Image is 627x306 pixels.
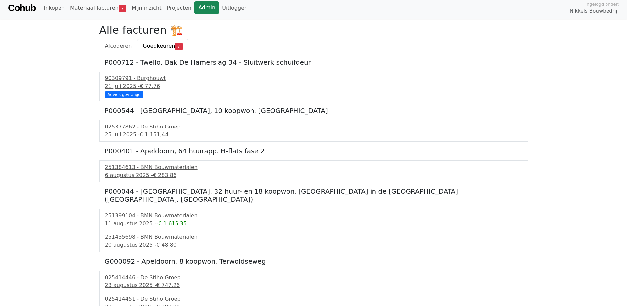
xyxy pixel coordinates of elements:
[105,58,523,66] h5: P000712 - Twello, Bak De Hamerslag 34 - Sluitwerk schuifdeur
[156,282,180,288] span: € 747,26
[105,274,522,289] a: 025414446 - De Stiho Groep23 augustus 2025 -€ 747,26
[105,187,523,203] h5: P000044 - [GEOGRAPHIC_DATA], 32 huur- en 18 koopwon. [GEOGRAPHIC_DATA] in de [GEOGRAPHIC_DATA] ([...
[156,220,187,227] span: -€ 1.615,35
[119,5,126,12] span: 7
[137,39,188,53] a: Goedkeuren7
[585,1,619,7] span: Ingelogd onder:
[41,1,67,15] a: Inkopen
[105,163,522,179] a: 251384613 - BMN Bouwmaterialen6 augustus 2025 -€ 283,86
[153,172,176,178] span: € 283,86
[67,1,129,15] a: Materiaal facturen7
[105,257,523,265] h5: G000092 - Apeldoorn, 8 koopwon. Terwoldseweg
[105,241,522,249] div: 20 augustus 2025 -
[105,295,522,303] div: 025414451 - De Stiho Groep
[140,131,169,138] span: € 1.151,44
[105,43,132,49] span: Afcoderen
[105,75,522,82] div: 90309791 - Burghouwt
[105,123,522,139] a: 025377862 - De Stiho Groep25 juli 2025 -€ 1.151,44
[99,39,137,53] a: Afcoderen
[140,83,160,89] span: € 77,76
[105,107,523,115] h5: P000544 - [GEOGRAPHIC_DATA], 10 koopwon. [GEOGRAPHIC_DATA]
[156,242,176,248] span: € 48,80
[105,233,522,249] a: 251435698 - BMN Bouwmaterialen20 augustus 2025 -€ 48,80
[105,91,143,98] div: Advies gevraagd
[105,281,522,289] div: 23 augustus 2025 -
[194,1,219,14] a: Admin
[164,1,194,15] a: Projecten
[105,82,522,90] div: 21 juli 2025 -
[105,147,523,155] h5: P000401 - Apeldoorn, 64 huurapp. H-flats fase 2
[105,233,522,241] div: 251435698 - BMN Bouwmaterialen
[129,1,164,15] a: Mijn inzicht
[99,24,528,36] h2: Alle facturen 🏗️
[105,274,522,281] div: 025414446 - De Stiho Groep
[105,131,522,139] div: 25 juli 2025 -
[105,212,522,220] div: 251399104 - BMN Bouwmaterialen
[105,163,522,171] div: 251384613 - BMN Bouwmaterialen
[175,43,182,50] span: 7
[105,212,522,228] a: 251399104 - BMN Bouwmaterialen11 augustus 2025 --€ 1.615,35
[105,220,522,228] div: 11 augustus 2025 -
[143,43,175,49] span: Goedkeuren
[105,75,522,97] a: 90309791 - Burghouwt21 juli 2025 -€ 77,76 Advies gevraagd
[105,123,522,131] div: 025377862 - De Stiho Groep
[105,171,522,179] div: 6 augustus 2025 -
[570,7,619,15] span: Nikkels Bouwbedrijf
[219,1,250,15] a: Uitloggen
